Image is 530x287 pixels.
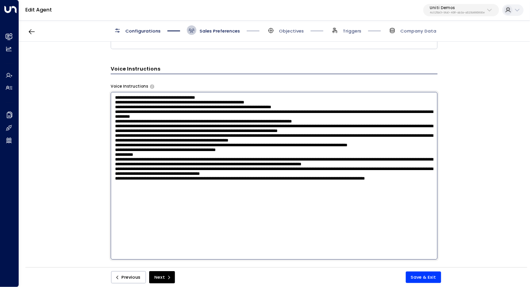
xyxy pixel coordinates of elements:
p: Uniti Demos [430,6,485,10]
span: Company Data [400,28,436,34]
button: Provide specific instructions for phone conversations, such as tone, pacing, information to empha... [150,84,154,88]
span: Triggers [343,28,361,34]
span: Configurations [125,28,161,34]
span: Sales Preferences [200,28,240,34]
button: Save & Exit [406,272,442,283]
p: 4c025b01-9fa0-46ff-ab3a-a620b886896e [430,11,485,14]
span: Objectives [279,28,304,34]
button: Previous [111,271,146,283]
a: Edit Agent [25,6,52,13]
button: Uniti Demos4c025b01-9fa0-46ff-ab3a-a620b886896e [423,4,499,17]
label: Voice Instructions [111,84,148,89]
h3: Voice Instructions [111,65,438,74]
button: Next [149,271,175,283]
